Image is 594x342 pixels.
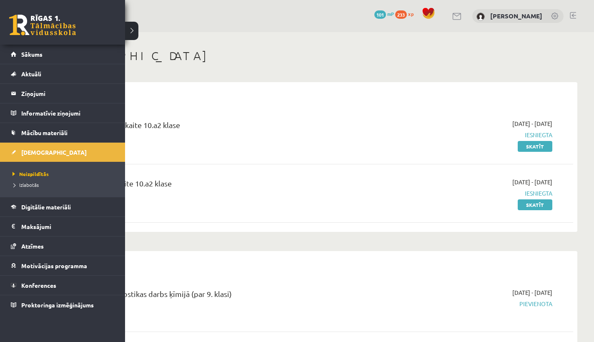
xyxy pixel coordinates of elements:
a: Izlabotās [10,181,117,189]
span: Atzīmes [21,242,44,250]
img: Rūta Talle [476,13,485,21]
a: Mācību materiāli [11,123,115,142]
span: Neizpildītās [10,171,49,177]
span: [DATE] - [DATE] [512,288,552,297]
a: Digitālie materiāli [11,197,115,216]
span: Izlabotās [10,181,39,188]
span: Pievienota [397,299,552,308]
a: Informatīvie ziņojumi [11,103,115,123]
span: Digitālie materiāli [21,203,71,211]
span: Konferences [21,282,56,289]
a: Aktuāli [11,64,115,83]
a: 101 mP [374,10,394,17]
div: Angļu valoda 1. ieskaite 10.a2 klase [63,119,385,135]
a: 233 xp [395,10,418,17]
span: 233 [395,10,407,19]
a: Proktoringa izmēģinājums [11,295,115,314]
a: Skatīt [518,199,552,210]
span: Mācību materiāli [21,129,68,136]
span: Proktoringa izmēģinājums [21,301,94,309]
span: Iesniegta [397,131,552,139]
a: Motivācijas programma [11,256,115,275]
legend: Ziņojumi [21,84,115,103]
legend: Informatīvie ziņojumi [21,103,115,123]
a: Neizpildītās [10,170,117,178]
a: Ziņojumi [11,84,115,103]
span: mP [387,10,394,17]
span: [DEMOGRAPHIC_DATA] [21,148,87,156]
a: Skatīt [518,141,552,152]
a: Konferences [11,276,115,295]
legend: Maksājumi [21,217,115,236]
span: [DATE] - [DATE] [512,178,552,186]
span: Iesniegta [397,189,552,198]
a: [DEMOGRAPHIC_DATA] [11,143,115,162]
span: [DATE] - [DATE] [512,119,552,128]
span: xp [408,10,414,17]
div: 10.a2 klases diagnostikas darbs ķīmijā (par 9. klasi) [63,288,385,304]
a: Atzīmes [11,236,115,256]
span: Sākums [21,50,43,58]
a: [PERSON_NAME] [490,12,542,20]
a: Maksājumi [11,217,115,236]
a: Rīgas 1. Tālmācības vidusskola [9,15,76,35]
a: Sākums [11,45,115,64]
h1: [DEMOGRAPHIC_DATA] [50,49,577,63]
div: Ģeogrāfija 1. ieskaite 10.a2 klase [63,178,385,193]
span: 101 [374,10,386,19]
span: Motivācijas programma [21,262,87,269]
span: Aktuāli [21,70,41,78]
